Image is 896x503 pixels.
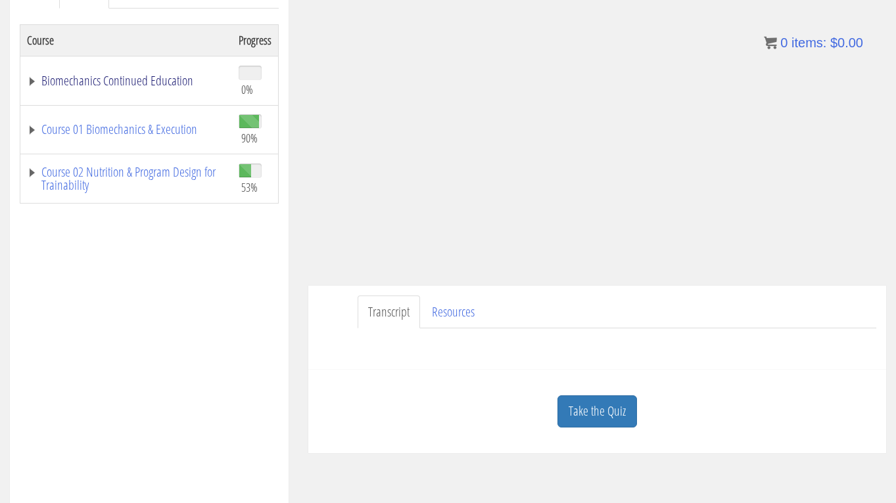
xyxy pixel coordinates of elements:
th: Progress [232,24,279,56]
span: 90% [241,131,258,145]
a: Course 02 Nutrition & Program Design for Trainability [27,165,225,192]
a: Biomechanics Continued Education [27,74,225,87]
bdi: 0.00 [830,35,863,50]
th: Course [20,24,233,56]
a: Course 01 Biomechanics & Execution [27,123,225,136]
img: icon11.png [764,36,777,49]
a: Take the Quiz [557,395,637,427]
span: 53% [241,180,258,194]
span: 0 [780,35,788,50]
a: Resources [421,295,485,329]
span: $ [830,35,837,50]
span: items: [791,35,826,50]
a: 0 items: $0.00 [764,35,863,50]
span: 0% [241,82,253,97]
a: Transcript [358,295,420,329]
